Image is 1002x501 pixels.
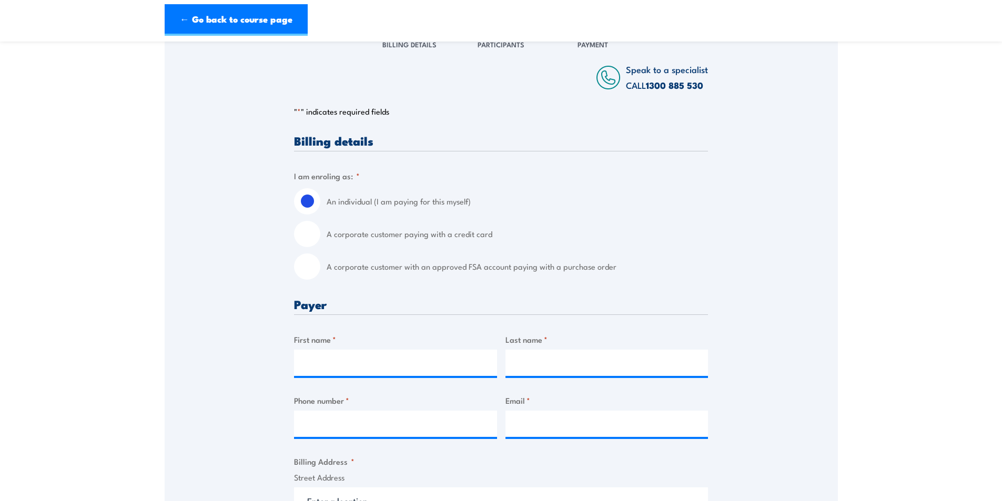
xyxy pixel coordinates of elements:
[327,188,708,214] label: An individual (I am paying for this myself)
[578,39,608,49] span: Payment
[165,4,308,36] a: ← Go back to course page
[327,253,708,280] label: A corporate customer with an approved FSA account paying with a purchase order
[294,333,497,345] label: First name
[294,472,708,484] label: Street Address
[505,333,709,345] label: Last name
[294,298,708,310] h3: Payer
[382,39,437,49] span: Billing Details
[327,221,708,247] label: A corporate customer paying with a credit card
[294,135,708,147] h3: Billing details
[294,455,355,467] legend: Billing Address
[626,63,708,91] span: Speak to a specialist CALL
[646,78,703,92] a: 1300 885 530
[294,170,360,182] legend: I am enroling as:
[505,394,709,406] label: Email
[478,39,524,49] span: Participants
[294,394,497,406] label: Phone number
[294,106,708,117] p: " " indicates required fields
